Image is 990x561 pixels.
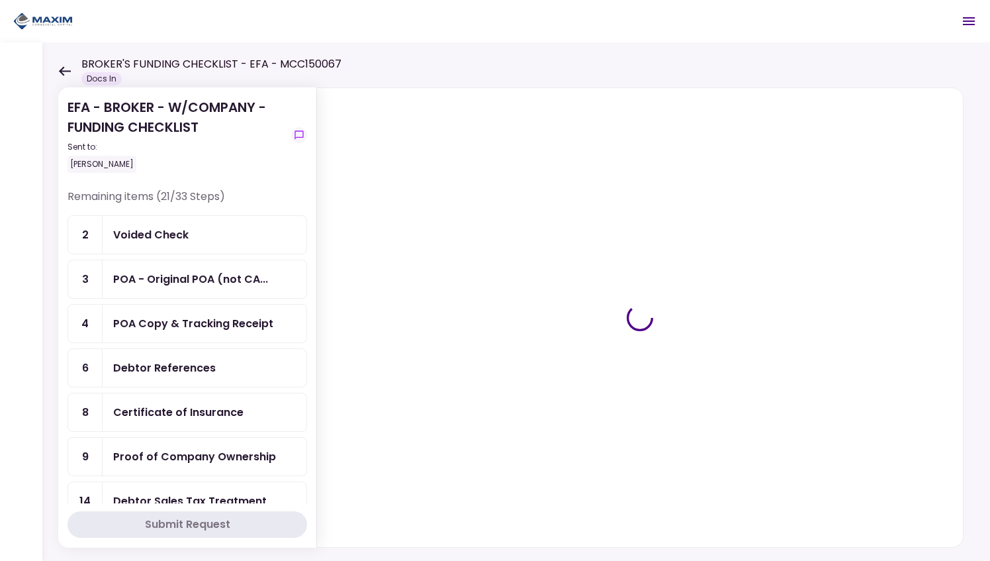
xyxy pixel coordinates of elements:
div: Debtor References [113,360,216,376]
a: 8Certificate of Insurance [67,393,307,432]
div: 14 [68,482,103,520]
div: Certificate of Insurance [113,404,244,421]
div: 4 [68,305,103,342]
a: 14Debtor Sales Tax Treatment [67,482,307,521]
button: Submit Request [67,511,307,538]
img: Partner icon [13,11,73,31]
div: Remaining items (21/33 Steps) [67,189,307,215]
div: 2 [68,216,103,254]
a: 6Debtor References [67,348,307,387]
button: Open menu [953,5,985,37]
div: EFA - BROKER - W/COMPANY - FUNDING CHECKLIST [67,97,286,173]
div: Docs In [81,72,122,85]
div: Debtor Sales Tax Treatment [113,493,267,509]
div: [PERSON_NAME] [67,156,136,173]
a: 4POA Copy & Tracking Receipt [67,304,307,343]
div: 9 [68,438,103,476]
a: 3POA - Original POA (not CA or GA) (Received in house) [67,260,307,299]
div: Proof of Company Ownership [113,448,276,465]
div: Sent to: [67,141,286,153]
div: 6 [68,349,103,387]
a: 2Voided Check [67,215,307,254]
h1: BROKER'S FUNDING CHECKLIST - EFA - MCC150067 [81,56,341,72]
div: 3 [68,260,103,298]
div: POA Copy & Tracking Receipt [113,315,273,332]
div: Voided Check [113,227,189,243]
div: Submit Request [145,517,230,533]
div: POA - Original POA (not CA or GA) (Received in house) [113,271,268,287]
button: show-messages [291,127,307,143]
div: 8 [68,393,103,431]
a: 9Proof of Company Ownership [67,437,307,476]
